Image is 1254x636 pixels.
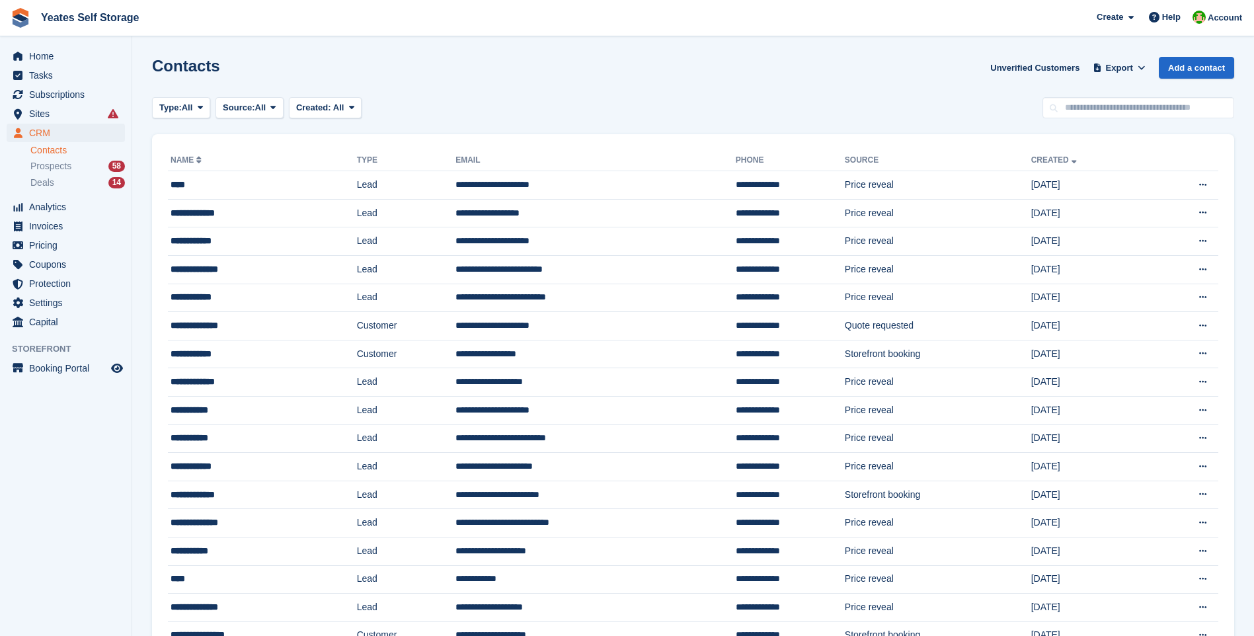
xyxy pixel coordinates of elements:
a: Deals 14 [30,176,125,190]
td: Lead [357,481,455,509]
td: [DATE] [1031,396,1150,424]
td: [DATE] [1031,171,1150,200]
td: Price reveal [845,565,1031,594]
td: Lead [357,537,455,565]
span: Type: [159,101,182,114]
td: Price reveal [845,509,1031,537]
span: Protection [29,274,108,293]
span: All [333,102,344,112]
td: Price reveal [845,255,1031,284]
td: Price reveal [845,424,1031,453]
div: 58 [108,161,125,172]
a: menu [7,85,125,104]
a: menu [7,294,125,312]
span: Create [1097,11,1123,24]
td: Lead [357,453,455,481]
a: Contacts [30,144,125,157]
span: Booking Portal [29,359,108,378]
td: [DATE] [1031,340,1150,368]
td: Price reveal [845,284,1031,312]
img: stora-icon-8386f47178a22dfd0bd8f6a31ec36ba5ce8667c1dd55bd0f319d3a0aa187defe.svg [11,8,30,28]
td: Price reveal [845,199,1031,227]
button: Type: All [152,97,210,119]
a: menu [7,66,125,85]
td: [DATE] [1031,312,1150,340]
td: [DATE] [1031,594,1150,622]
img: Angela Field [1193,11,1206,24]
td: [DATE] [1031,453,1150,481]
button: Export [1090,57,1148,79]
a: menu [7,47,125,65]
td: Lead [357,565,455,594]
button: Source: All [216,97,284,119]
td: Price reveal [845,227,1031,256]
a: Yeates Self Storage [36,7,145,28]
td: Customer [357,312,455,340]
td: Price reveal [845,396,1031,424]
a: menu [7,274,125,293]
span: Tasks [29,66,108,85]
td: [DATE] [1031,255,1150,284]
a: menu [7,359,125,378]
td: Price reveal [845,171,1031,200]
span: Analytics [29,198,108,216]
span: All [255,101,266,114]
td: Lead [357,368,455,397]
td: Lead [357,509,455,537]
button: Created: All [289,97,362,119]
td: Lead [357,284,455,312]
span: Subscriptions [29,85,108,104]
td: [DATE] [1031,284,1150,312]
a: menu [7,313,125,331]
th: Type [357,150,455,171]
td: Storefront booking [845,340,1031,368]
a: Created [1031,155,1079,165]
td: Customer [357,340,455,368]
a: menu [7,124,125,142]
span: Capital [29,313,108,331]
span: Settings [29,294,108,312]
a: menu [7,236,125,255]
a: Prospects 58 [30,159,125,173]
td: [DATE] [1031,368,1150,397]
th: Email [455,150,736,171]
span: Created: [296,102,331,112]
td: Price reveal [845,453,1031,481]
td: Lead [357,424,455,453]
td: Lead [357,396,455,424]
span: Pricing [29,236,108,255]
td: Lead [357,594,455,622]
i: Smart entry sync failures have occurred [108,108,118,119]
span: Home [29,47,108,65]
th: Source [845,150,1031,171]
td: Lead [357,199,455,227]
td: [DATE] [1031,537,1150,565]
span: Invoices [29,217,108,235]
div: 14 [108,177,125,188]
h1: Contacts [152,57,220,75]
a: Name [171,155,204,165]
td: [DATE] [1031,424,1150,453]
span: CRM [29,124,108,142]
td: [DATE] [1031,509,1150,537]
span: Export [1106,61,1133,75]
td: Lead [357,255,455,284]
a: menu [7,217,125,235]
span: Storefront [12,342,132,356]
th: Phone [736,150,845,171]
td: [DATE] [1031,227,1150,256]
td: Storefront booking [845,481,1031,509]
span: All [182,101,193,114]
td: [DATE] [1031,481,1150,509]
td: [DATE] [1031,565,1150,594]
a: Add a contact [1159,57,1234,79]
td: Quote requested [845,312,1031,340]
span: Prospects [30,160,71,173]
span: Account [1208,11,1242,24]
span: Deals [30,177,54,189]
td: Lead [357,171,455,200]
a: menu [7,198,125,216]
td: Price reveal [845,537,1031,565]
a: menu [7,255,125,274]
td: Price reveal [845,594,1031,622]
